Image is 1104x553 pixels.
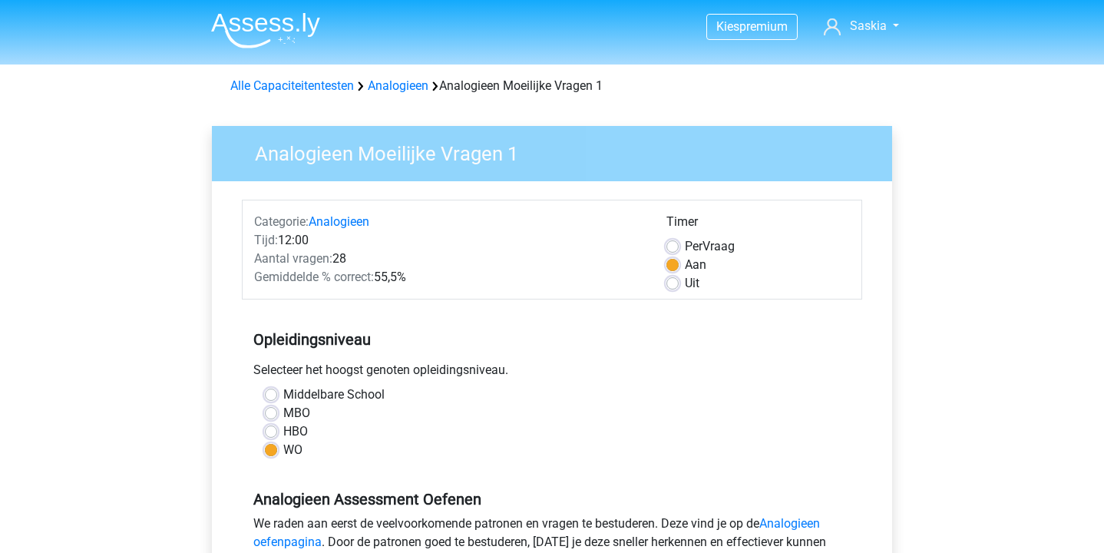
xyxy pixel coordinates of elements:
a: Analogieen [309,214,369,229]
label: WO [283,441,302,459]
div: Timer [666,213,850,237]
span: Per [685,239,702,253]
img: Assessly [211,12,320,48]
span: premium [739,19,788,34]
div: Analogieen Moeilijke Vragen 1 [224,77,880,95]
span: Saskia [850,18,887,33]
label: HBO [283,422,308,441]
label: MBO [283,404,310,422]
span: Kies [716,19,739,34]
h3: Analogieen Moeilijke Vragen 1 [236,136,881,166]
div: 12:00 [243,231,655,250]
label: Vraag [685,237,735,256]
span: Aantal vragen: [254,251,332,266]
div: 28 [243,250,655,268]
a: Analogieen [368,78,428,93]
div: 55,5% [243,268,655,286]
h5: Opleidingsniveau [253,324,851,355]
a: Saskia [818,17,905,35]
span: Categorie: [254,214,309,229]
a: Alle Capaciteitentesten [230,78,354,93]
a: Kiespremium [707,16,797,37]
label: Aan [685,256,706,274]
label: Uit [685,274,699,293]
span: Gemiddelde % correct: [254,270,374,284]
h5: Analogieen Assessment Oefenen [253,490,851,508]
span: Tijd: [254,233,278,247]
div: Selecteer het hoogst genoten opleidingsniveau. [242,361,862,386]
label: Middelbare School [283,386,385,404]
